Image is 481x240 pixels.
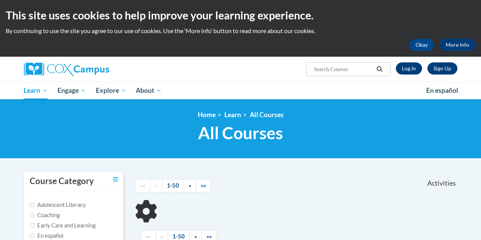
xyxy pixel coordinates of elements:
[396,62,422,75] a: Log In
[150,179,162,192] a: Previous
[30,213,35,218] input: Checkbox for Options
[201,182,206,189] span: »»
[91,82,131,99] a: Explore
[140,182,145,189] span: ««
[6,27,475,35] p: By continuing to use the site you agree to our use of cookies. Use the ‘More info’ button to read...
[189,182,191,189] span: »
[24,86,48,95] span: Learn
[313,65,374,74] input: Search Courses
[19,82,53,99] a: Learn
[96,86,126,95] span: Explore
[30,201,86,209] label: Adolescent Literacy
[250,111,284,119] a: All Courses
[146,233,151,240] span: ««
[30,202,35,207] input: Checkbox for Options
[427,179,456,188] span: Activities
[52,82,91,99] a: Engage
[6,8,475,23] h2: This site uses cookies to help improve your learning experience.
[440,39,475,51] a: More Info
[30,223,35,228] input: Checkbox for Options
[421,83,463,99] a: En español
[30,232,63,240] label: En español
[30,175,94,187] h3: Course Category
[426,86,458,94] span: En español
[131,82,167,99] a: About
[24,62,161,76] a: Cox Campus
[30,233,35,238] input: Checkbox for Options
[30,221,95,230] label: Early Care and Learning
[206,233,212,240] span: »»
[374,65,385,74] button: Search
[162,179,184,192] a: 1-50
[184,179,196,192] a: Next
[198,111,216,119] a: Home
[198,123,283,143] span: All Courses
[24,62,109,76] img: Cox Campus
[136,86,162,95] span: About
[427,62,457,75] a: Register
[196,179,211,192] a: End
[155,182,157,189] span: «
[135,179,150,192] a: Begining
[30,211,60,219] label: Coaching
[410,39,434,51] button: Okay
[160,233,163,240] span: «
[18,82,463,99] div: Main menu
[113,175,118,184] a: Toggle collapse
[57,86,86,95] span: Engage
[224,111,241,119] a: Learn
[194,233,197,240] span: »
